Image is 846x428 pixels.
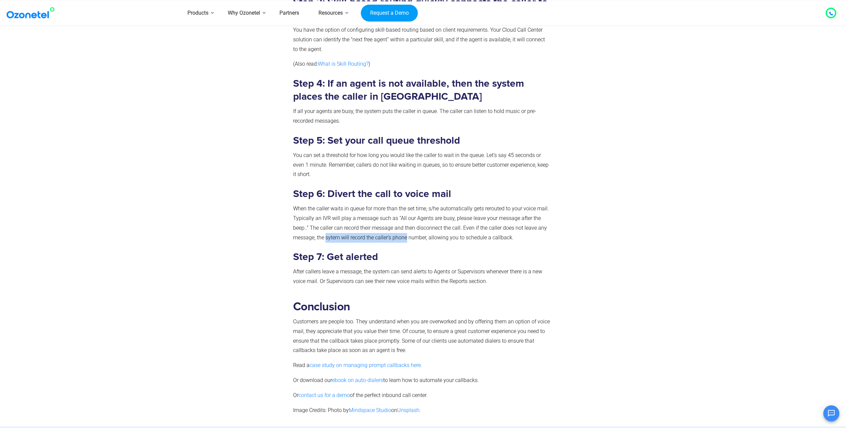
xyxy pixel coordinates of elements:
[309,362,422,368] a: case study on managing prompt callbacks here.
[318,61,368,67] a: What is Skill Routing?
[293,361,551,370] p: Read a
[293,391,551,400] p: Or of the perfect inbound call center.
[293,267,551,286] p: After callers leave a message, the system can send alerts to Agents or Supervisors whenever there...
[293,79,524,102] strong: Step 4: If an agent is not available, then the system places the caller in [GEOGRAPHIC_DATA]
[298,392,350,398] a: contact us for a demo
[293,25,551,54] p: You have the option of configuring skill-based routing based on client requirements. Your Cloud C...
[178,1,218,25] a: Products
[309,1,352,25] a: Resources
[293,136,460,146] strong: Step 5: Set your call queue threshold
[270,1,309,25] a: Partners
[293,301,350,313] strong: Conclusion
[293,59,551,69] p: (Also read: )
[293,406,551,415] p: Image Credits: Photo by on .
[397,407,419,413] a: Unsplash
[293,189,451,199] strong: Step 6: Divert the call to voice mail
[293,204,551,242] p: When the caller waits in queue for more than the set time, s/he automatically gets rerouted to yo...
[293,317,551,355] p: Customers are people too. They understand when you are overworked and by offering them an option ...
[361,4,418,22] a: Request a Demo
[332,377,383,383] a: ebook on auto-dialers
[293,151,551,179] p: You can set a threshold for how long you would like the caller to wait in the queue. Let’s say 45...
[293,376,551,385] p: Or download our to learn how to automate your callbacks.
[293,252,378,262] strong: Step 7: Get alerted
[293,107,551,126] p: If all your agents are busy, the system puts the caller in queue. The caller can listen to hold m...
[218,1,270,25] a: Why Ozonetel
[349,407,391,413] a: Mindspace Studio
[823,405,839,421] button: Open chat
